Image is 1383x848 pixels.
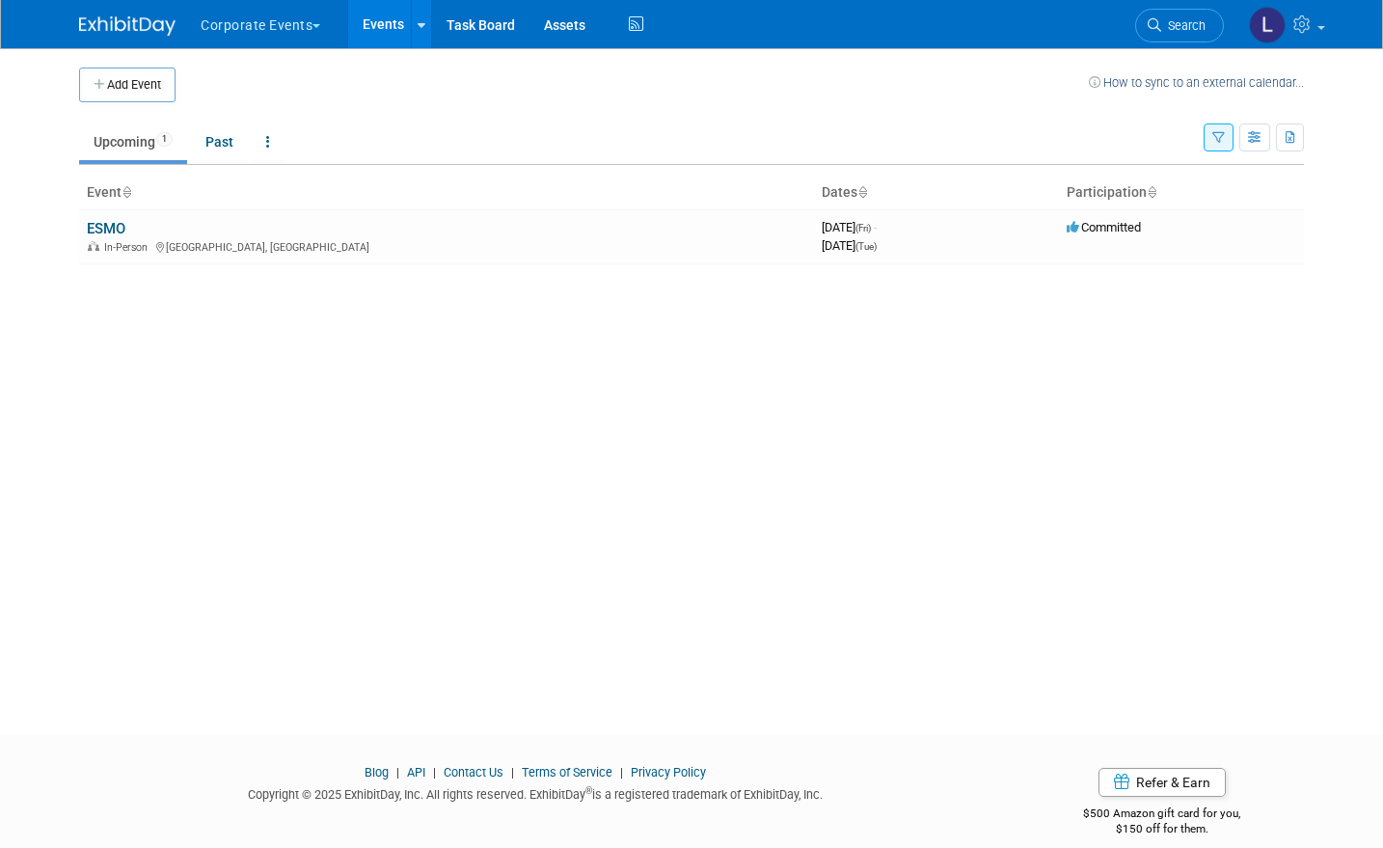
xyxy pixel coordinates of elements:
[79,177,814,209] th: Event
[585,785,592,796] sup: ®
[444,765,503,780] a: Contact Us
[615,765,628,780] span: |
[87,220,125,237] a: ESMO
[822,220,877,234] span: [DATE]
[857,184,867,200] a: Sort by Start Date
[156,132,173,147] span: 1
[1019,793,1304,837] div: $500 Amazon gift card for you,
[855,241,877,252] span: (Tue)
[122,184,131,200] a: Sort by Event Name
[88,241,99,251] img: In-Person Event
[407,765,425,780] a: API
[79,68,176,102] button: Add Event
[79,123,187,160] a: Upcoming1
[822,238,877,253] span: [DATE]
[392,765,404,780] span: |
[1019,821,1304,837] div: $150 off for them.
[1059,177,1304,209] th: Participation
[874,220,877,234] span: -
[191,123,248,160] a: Past
[1161,18,1206,33] span: Search
[1089,75,1304,90] a: How to sync to an external calendar...
[814,177,1059,209] th: Dates
[87,238,806,254] div: [GEOGRAPHIC_DATA], [GEOGRAPHIC_DATA]
[1147,184,1156,200] a: Sort by Participation Type
[428,765,441,780] span: |
[1249,7,1286,43] img: Luis Lazo
[631,765,706,780] a: Privacy Policy
[855,223,871,233] span: (Fri)
[79,781,990,804] div: Copyright © 2025 ExhibitDay, Inc. All rights reserved. ExhibitDay is a registered trademark of Ex...
[104,241,153,254] span: In-Person
[506,765,519,780] span: |
[79,16,176,36] img: ExhibitDay
[1135,9,1224,42] a: Search
[1098,768,1226,797] a: Refer & Earn
[1067,220,1141,234] span: Committed
[522,765,612,780] a: Terms of Service
[365,765,389,780] a: Blog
